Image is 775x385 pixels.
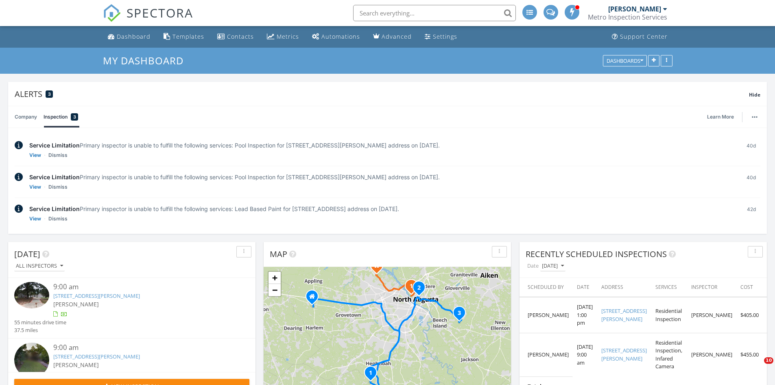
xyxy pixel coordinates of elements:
[736,333,767,376] td: $455.00
[651,297,687,333] td: Residential Inspection
[16,263,63,269] div: All Inspectors
[520,297,573,333] td: [PERSON_NAME]
[264,29,302,44] a: Metrics
[29,173,736,181] div: Primary inspector is unable to fulfill the following services: Pool Inspection for [STREET_ADDRES...
[321,33,360,40] div: Automations
[53,300,99,308] span: [PERSON_NAME]
[597,278,651,297] th: Address
[542,263,564,269] div: [DATE]
[752,116,758,118] img: ellipsis-632cfdd7c38ec3a7d453.svg
[377,265,382,270] div: 609 Millstone Dr, Evans GA 30809
[459,312,464,317] div: 3046 Tarleton Ct, Beech Island, SC 29842
[620,33,668,40] div: Support Center
[742,173,760,191] div: 40d
[742,141,760,159] div: 40d
[29,205,736,213] div: Primary inspector is unable to fulfill the following services: Lead Based Paint for [STREET_ADDRE...
[117,33,151,40] div: Dashboard
[421,29,461,44] a: Settings
[601,347,647,362] a: [STREET_ADDRESS][PERSON_NAME]
[214,29,257,44] a: Contacts
[15,106,37,128] a: Company
[29,142,80,149] span: Service Limitation
[458,310,461,316] i: 3
[526,260,540,271] label: Date
[749,91,760,98] span: Hide
[48,215,68,223] a: Dismiss
[269,284,281,296] a: Zoom out
[172,33,204,40] div: Templates
[15,88,749,99] div: Alerts
[419,287,424,292] div: 204 Hickory Pl, North Augusta, SC 29841
[14,261,65,272] button: All Inspectors
[573,278,597,297] th: Date
[520,278,573,297] th: Scheduled By
[742,205,760,223] div: 42d
[736,297,767,333] td: $405.00
[747,357,767,377] iframe: Intercom live chat
[573,297,597,333] td: [DATE] 1:00 pm
[269,272,281,284] a: Zoom in
[687,278,736,297] th: Inspector
[14,249,40,260] span: [DATE]
[14,282,249,334] a: 9:00 am [STREET_ADDRESS][PERSON_NAME] [PERSON_NAME] 55 minutes drive time 37.5 miles
[15,173,23,181] img: info-2c025b9f2229fc06645a.svg
[48,91,51,97] span: 3
[160,29,207,44] a: Templates
[53,343,230,353] div: 9:00 am
[15,141,23,150] img: info-2c025b9f2229fc06645a.svg
[433,33,457,40] div: Settings
[103,11,193,28] a: SPECTORA
[29,174,80,180] span: Service Limitation
[382,33,412,40] div: Advanced
[417,285,421,291] i: 2
[14,282,49,308] img: 9572048%2Fcover_photos%2FrczDDYujz4oZgvUh4tsa%2Fsmall.9572048-1759148705651
[608,5,661,13] div: [PERSON_NAME]
[48,151,68,159] a: Dismiss
[127,4,193,21] span: SPECTORA
[411,286,416,290] div: 712 Brooks Dr, North Augusta, SC 29841
[14,343,49,378] img: streetview
[410,284,413,289] i: 1
[603,55,647,66] button: Dashboards
[29,141,736,150] div: Primary inspector is unable to fulfill the following services: Pool Inspection for [STREET_ADDRES...
[53,353,140,360] a: [STREET_ADDRESS][PERSON_NAME]
[14,326,66,334] div: 37.5 miles
[309,29,363,44] a: Automations (Advanced)
[651,278,687,297] th: Services
[651,333,687,376] td: Residential Inspection, Infared Camera
[707,113,739,121] a: Learn More
[53,361,99,369] span: [PERSON_NAME]
[15,205,23,213] img: info-2c025b9f2229fc06645a.svg
[277,33,299,40] div: Metrics
[369,370,372,376] i: 1
[588,13,667,21] div: Metro Inspection Services
[53,282,230,292] div: 9:00 am
[312,296,317,301] div: 306 Huntley Loop, Harlem GA 30814
[736,278,767,297] th: Cost
[687,333,736,376] td: [PERSON_NAME]
[14,319,66,326] div: 55 minutes drive time
[44,106,78,128] a: Inspection
[687,297,736,333] td: [PERSON_NAME]
[540,261,565,272] button: [DATE]
[520,333,573,376] td: [PERSON_NAME]
[29,215,41,223] a: View
[48,183,68,191] a: Dismiss
[609,29,671,44] a: Support Center
[227,33,254,40] div: Contacts
[270,249,287,260] span: Map
[105,29,154,44] a: Dashboard
[573,333,597,376] td: [DATE] 9:00 am
[29,183,41,191] a: View
[29,205,80,212] span: Service Limitation
[353,5,516,21] input: Search everything...
[73,113,76,121] span: 3
[607,58,643,64] div: Dashboards
[103,54,190,67] a: My Dashboard
[601,307,647,323] a: [STREET_ADDRESS][PERSON_NAME]
[764,357,773,364] span: 10
[526,249,667,260] span: Recently Scheduled Inspections
[29,151,41,159] a: View
[371,372,375,377] div: 4748 Fulcher Rd, Hephzibah, GA 30815
[103,4,121,22] img: The Best Home Inspection Software - Spectora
